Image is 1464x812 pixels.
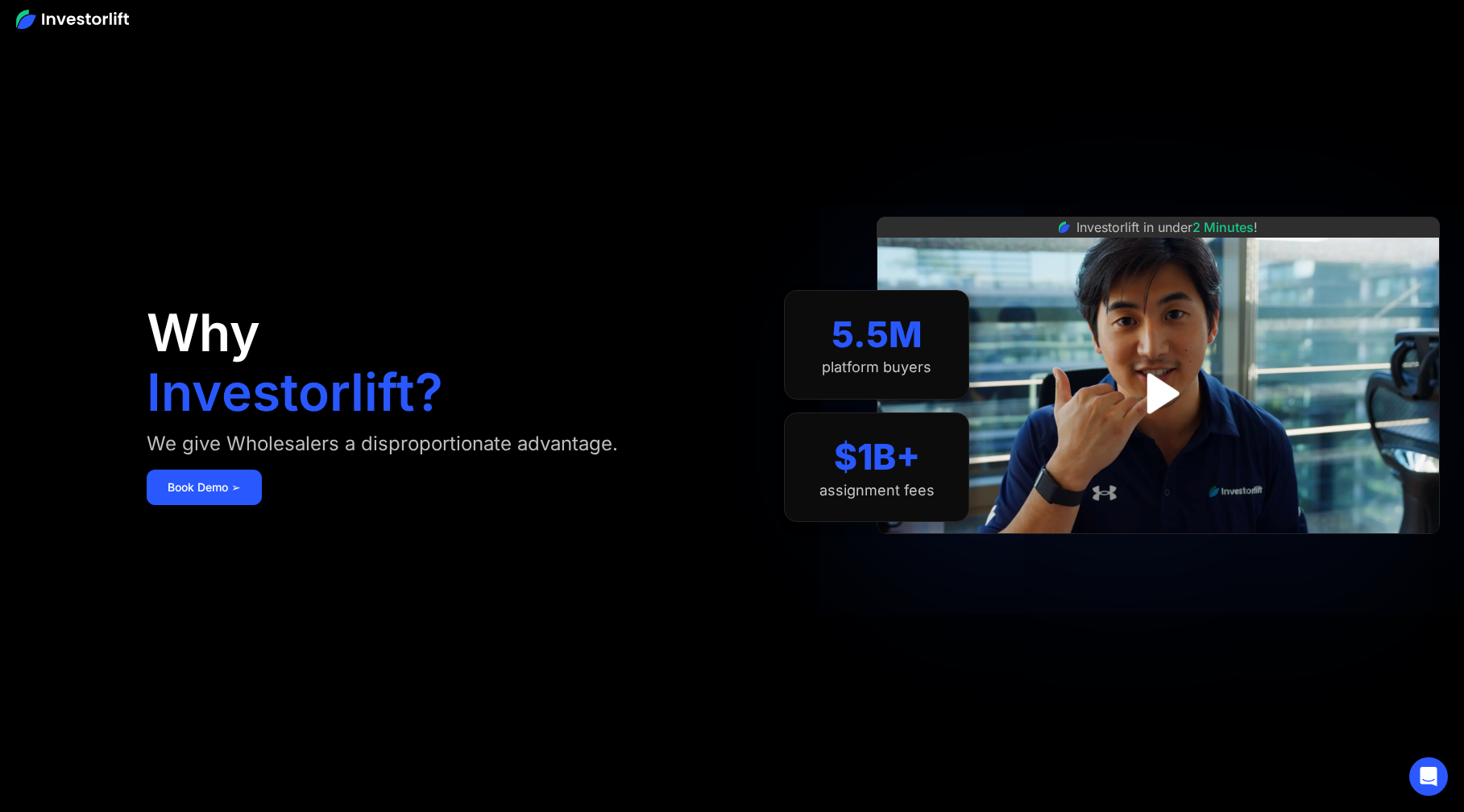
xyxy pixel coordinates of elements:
div: Open Intercom Messenger [1409,757,1448,796]
a: Book Demo ➢ [147,470,262,505]
span: 2 Minutes [1192,219,1254,235]
h1: Investorlift? [147,367,443,418]
div: $1B+ [834,436,920,478]
div: Investorlift in under ! [1076,217,1258,237]
div: platform buyers [822,358,931,376]
h1: Why [147,307,260,358]
a: open lightbox [1122,358,1194,429]
div: assignment fees [819,482,935,499]
iframe: Customer reviews powered by Trustpilot [1038,542,1279,561]
div: We give Wholesalers a disproportionate advantage. [147,431,618,457]
div: 5.5M [832,313,923,356]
